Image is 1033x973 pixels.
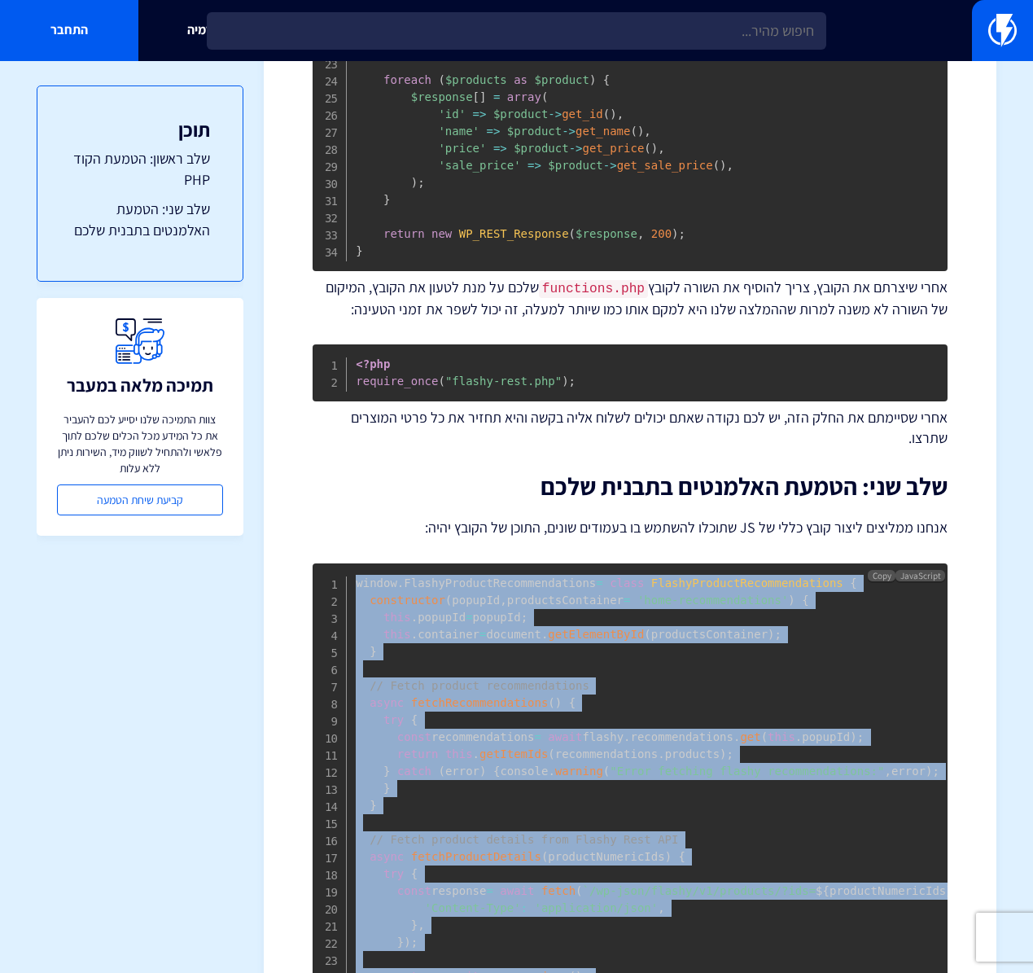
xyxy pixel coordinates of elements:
span: get [740,730,760,743]
span: ( [713,159,720,172]
span: "Error fetching flashy recommendations:" [610,765,884,778]
span: = [624,594,630,607]
span: this [768,730,795,743]
span: productNumericIds [816,884,953,897]
span: = [596,576,602,589]
span: } [370,799,376,812]
span: ) [637,125,644,138]
span: } [411,918,418,931]
span: WP_REST_Response [459,227,569,240]
span: ) [404,936,410,949]
span: } [383,782,390,795]
span: get_price [582,142,644,155]
span: . [397,576,404,589]
p: אחרי שיצרתם את הקובץ, צריך להוסיף את השורה לקובץ שלכם על מנת לטעון את הקובץ, המיקום של השורה לא מ... [313,277,948,320]
span: = [534,730,541,743]
span: -> [603,159,617,172]
span: , [884,765,891,778]
span: class [610,576,644,589]
h3: תמיכה מלאה במעבר [67,375,213,395]
span: new [431,227,452,240]
span: // Fetch product recommendations [370,679,589,692]
span: array [507,90,541,103]
span: get_sale_price [617,159,713,172]
span: ( [548,747,554,760]
span: } [370,645,376,658]
span: $response [411,90,473,103]
span: ; [569,375,576,388]
span: ${ [816,884,829,897]
span: : [521,901,527,914]
span: ) [555,696,562,709]
span: => [527,159,541,172]
span: ; [679,227,685,240]
span: async [370,850,404,863]
span: FlashyProductRecommendations [651,576,843,589]
span: ( [644,142,650,155]
span: catch [397,765,431,778]
span: } [946,884,952,897]
span: await [548,730,582,743]
span: => [493,142,507,155]
span: { [603,73,610,86]
span: ) [926,765,932,778]
span: -> [569,142,583,155]
span: foreach [383,73,431,86]
span: { [493,765,500,778]
span: productNumericIds [548,850,664,863]
span: ( [548,696,554,709]
span: , [658,901,664,914]
span: = [486,884,492,897]
span: return [383,227,425,240]
span: , [637,227,644,240]
span: 'id' [438,107,466,121]
span: // Fetch product details from Flashy Rest API [370,833,678,846]
span: fetchProductDetails [411,850,541,863]
span: JavaScript [895,570,945,581]
span: { [569,696,576,709]
button: Copy [868,570,895,581]
span: -> [562,125,576,138]
span: constructor [370,594,445,607]
span: warning [555,765,603,778]
span: ( [541,90,548,103]
span: , [727,159,733,172]
span: 'application/json' [534,901,658,914]
span: this [445,747,473,760]
span: = [466,611,472,624]
h2: שלב שני: הטמעת האלמנטים בתבנית שלכם [313,473,948,500]
span: 'sale_price' [438,159,520,172]
span: ) [788,594,794,607]
span: const [397,884,431,897]
span: , [658,142,664,155]
span: this [383,611,411,624]
span: , [644,125,650,138]
span: async [370,696,404,709]
a: שלב ראשון: הטמעת הקוד PHP [70,148,210,190]
span: ( [630,125,637,138]
span: ; [775,628,781,641]
span: ) [665,850,672,863]
span: { [850,576,856,589]
span: . [411,628,418,641]
span: , [617,107,624,121]
span: const [397,730,431,743]
span: ( [541,850,548,863]
span: . [795,730,802,743]
span: . [658,747,664,760]
span: ) [768,628,774,641]
span: . [624,730,630,743]
span: ( [438,375,444,388]
span: ( [603,765,610,778]
span: get_id [562,107,603,121]
span: ` [583,884,589,897]
span: . [411,611,418,624]
span: Copy [873,570,891,581]
span: $products [445,73,507,86]
p: צוות התמיכה שלנו יסייע לכם להעביר את כל המידע מכל הכלים שלכם לתוך פלאשי ולהתחיל לשווק מיד, השירות... [57,411,223,476]
span: [ [473,90,479,103]
span: ( [761,730,768,743]
span: try [383,713,404,726]
span: try [383,867,404,880]
span: ( [438,73,444,86]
